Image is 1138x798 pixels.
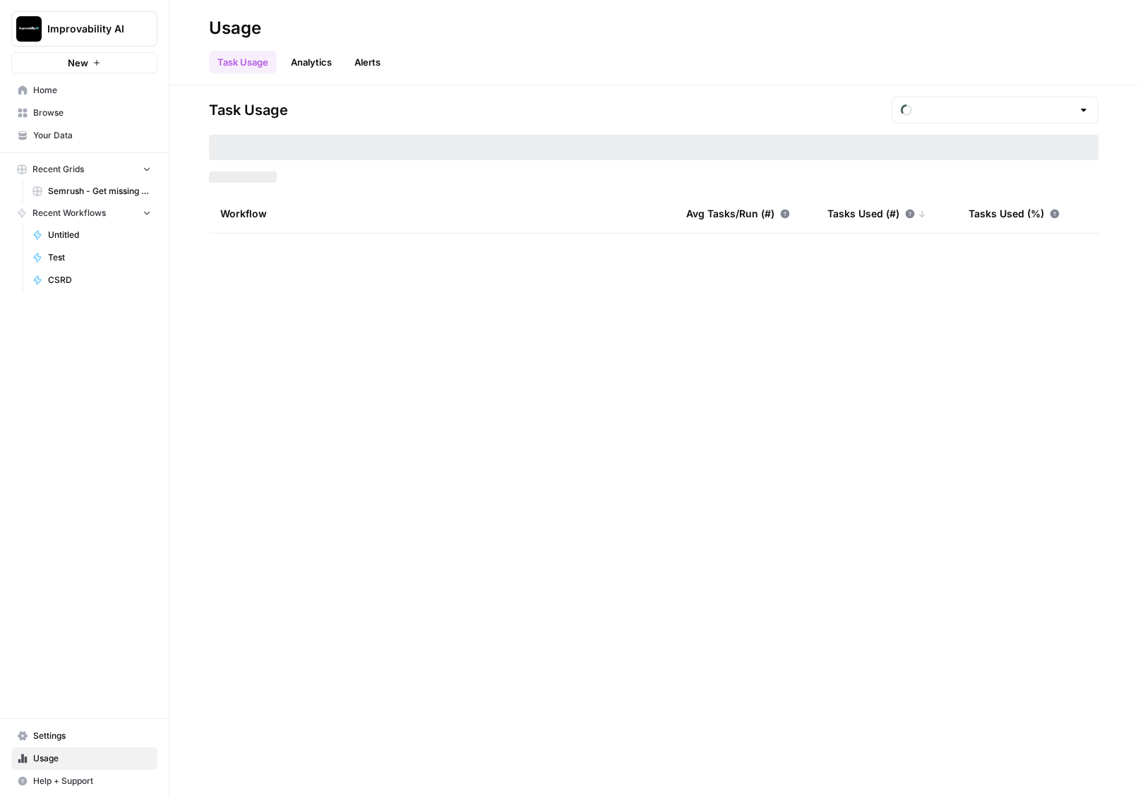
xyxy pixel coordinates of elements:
[32,163,84,176] span: Recent Grids
[26,246,157,269] a: Test
[33,107,151,119] span: Browse
[48,251,151,264] span: Test
[220,194,664,233] div: Workflow
[33,129,151,142] span: Your Data
[11,79,157,102] a: Home
[11,11,157,47] button: Workspace: Improvability AI
[33,84,151,97] span: Home
[33,752,151,765] span: Usage
[686,194,790,233] div: Avg Tasks/Run (#)
[47,22,133,36] span: Improvability AI
[26,269,157,291] a: CSRD
[11,770,157,792] button: Help + Support
[11,124,157,147] a: Your Data
[32,207,106,219] span: Recent Workflows
[48,229,151,241] span: Untitled
[209,100,288,120] span: Task Usage
[346,51,389,73] a: Alerts
[282,51,340,73] a: Analytics
[33,775,151,787] span: Help + Support
[827,194,926,233] div: Tasks Used (#)
[48,274,151,286] span: CSRD
[209,17,261,40] div: Usage
[68,56,88,70] span: New
[11,202,157,224] button: Recent Workflows
[11,159,157,180] button: Recent Grids
[33,730,151,742] span: Settings
[969,194,1060,233] div: Tasks Used (%)
[209,51,277,73] a: Task Usage
[26,224,157,246] a: Untitled
[48,185,151,198] span: Semrush - Get missing keywords that competitors rank for
[11,52,157,73] button: New
[16,16,42,42] img: Improvability AI Logo
[26,180,157,202] a: Semrush - Get missing keywords that competitors rank for
[11,725,157,747] a: Settings
[11,102,157,124] a: Browse
[11,747,157,770] a: Usage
